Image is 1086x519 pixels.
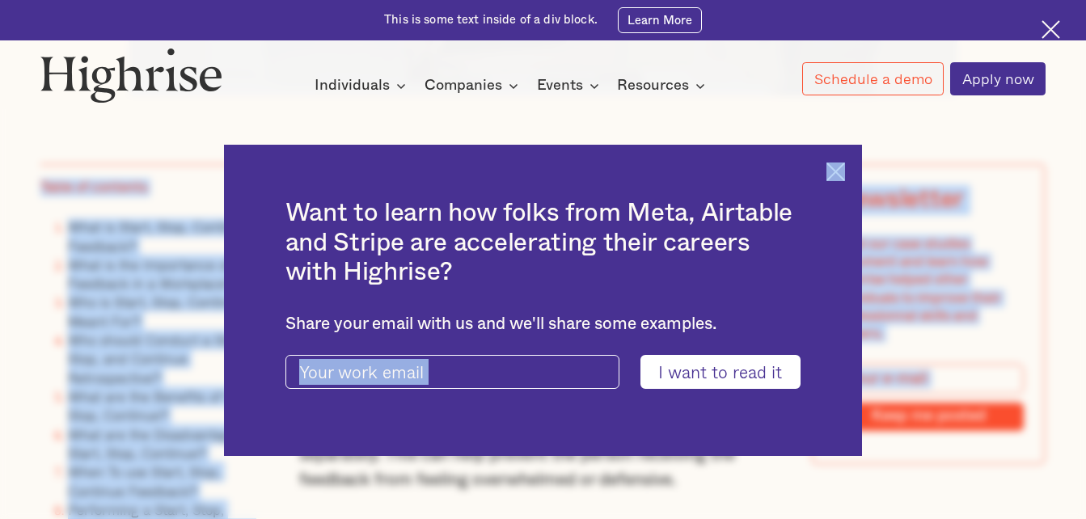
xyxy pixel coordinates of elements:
[618,7,702,33] a: Learn More
[425,76,523,95] div: Companies
[802,62,943,95] a: Schedule a demo
[640,355,801,389] input: I want to read it
[617,76,710,95] div: Resources
[537,76,583,95] div: Events
[315,76,390,95] div: Individuals
[40,48,222,103] img: Highrise logo
[285,199,801,288] h2: Want to learn how folks from Meta, Airtable and Stripe are accelerating their careers with Highrise?
[617,76,689,95] div: Resources
[285,355,619,389] input: Your work email
[537,76,604,95] div: Events
[285,314,801,335] div: Share your email with us and we'll share some examples.
[1042,20,1060,39] img: Cross icon
[384,12,598,28] div: This is some text inside of a div block.
[315,76,411,95] div: Individuals
[826,162,845,181] img: Cross icon
[425,76,502,95] div: Companies
[950,62,1045,95] a: Apply now
[285,355,801,389] form: current-ascender-blog-article-modal-form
